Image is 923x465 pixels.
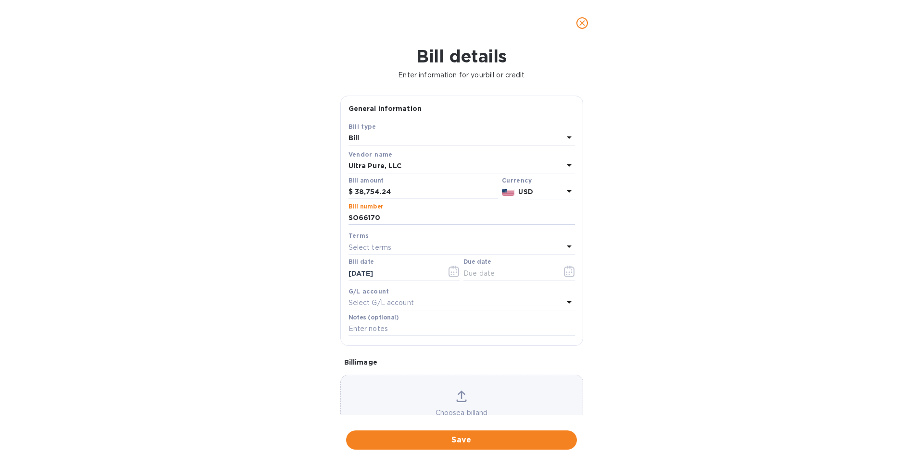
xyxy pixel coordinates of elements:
span: Save [354,434,569,446]
p: Bill image [344,357,579,367]
p: Select terms [349,243,392,253]
b: Vendor name [349,151,393,158]
label: Bill amount [349,178,383,184]
h1: Bill details [8,46,915,66]
b: Bill [349,134,360,142]
label: Due date [463,259,491,265]
label: Bill date [349,259,374,265]
b: General information [349,105,422,112]
img: USD [502,189,515,196]
b: USD [518,188,533,196]
input: Enter notes [349,322,575,336]
b: Ultra Pure, LLC [349,162,402,170]
input: $ Enter bill amount [355,185,498,199]
button: Save [346,430,577,450]
input: Due date [463,266,554,281]
input: Select date [349,266,439,281]
input: Enter bill number [349,211,575,225]
label: Bill number [349,204,383,209]
p: Select G/L account [349,298,414,308]
b: Terms [349,232,369,239]
p: Choose a bill and drag it here [341,408,583,428]
b: G/L account [349,288,389,295]
b: Bill type [349,123,376,130]
p: Enter information for your bill or credit [8,70,915,80]
button: close [571,12,594,35]
div: $ [349,185,355,199]
b: Currency [502,177,532,184]
label: Notes (optional) [349,315,399,320]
